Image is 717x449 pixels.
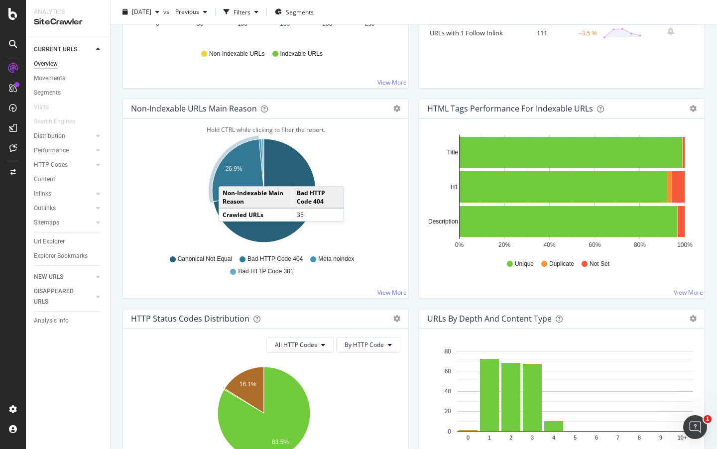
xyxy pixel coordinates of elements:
span: Meta noindex [318,255,354,263]
a: View More [377,288,407,297]
svg: A chart. [427,135,693,250]
button: Filters [220,4,262,20]
span: Unique [515,260,534,268]
div: SiteCrawler [34,16,102,28]
text: 8 [638,435,641,441]
text: Title [447,149,459,156]
text: 50 [197,20,204,27]
text: 20 [445,408,452,415]
text: H1 [451,184,459,191]
div: Analysis Info [34,316,69,326]
div: Movements [34,73,65,84]
td: 111 [510,24,550,41]
text: 40 [445,388,452,395]
a: Content [34,174,103,185]
text: 80 [445,348,452,355]
div: Filters [234,7,250,16]
span: Canonical Not Equal [178,255,232,263]
text: 250 [364,20,374,27]
a: Explorer Bookmarks [34,251,103,261]
button: All HTTP Codes [266,337,334,353]
text: 60 [445,368,452,375]
div: Sitemaps [34,218,59,228]
span: All HTTP Codes [275,340,317,349]
a: HTTP Codes [34,160,93,170]
span: By HTTP Code [345,340,384,349]
a: Distribution [34,131,93,141]
div: gear [690,315,697,322]
a: Outlinks [34,203,93,214]
text: 9 [659,435,662,441]
a: Movements [34,73,103,84]
a: Url Explorer [34,236,103,247]
a: NEW URLS [34,272,93,282]
td: 35 [293,208,344,221]
div: HTTP Status Codes Distribution [131,314,249,324]
a: Performance [34,145,93,156]
div: Explorer Bookmarks [34,251,88,261]
text: 16.1% [239,381,256,388]
text: 5 [574,435,577,441]
text: 1 [488,435,491,441]
span: Duplicate [549,260,574,268]
iframe: Intercom live chat [683,415,707,439]
text: 40% [544,241,556,248]
span: 2025 Sep. 7th [132,7,151,16]
text: 6 [595,435,598,441]
span: Not Set [590,260,609,268]
a: Segments [34,88,103,98]
td: Non-Indexable Main Reason [219,187,293,208]
div: Search Engines [34,116,75,127]
text: 0 [156,20,159,27]
text: 2 [509,435,512,441]
div: CURRENT URLS [34,44,77,55]
div: bell-plus [667,27,674,35]
div: DISAPPEARED URLS [34,286,84,307]
div: Outlinks [34,203,56,214]
span: Non-Indexable URLs [209,50,264,58]
text: 200 [322,20,332,27]
a: View More [377,78,407,87]
text: 100% [677,241,693,248]
text: 0 [448,428,451,435]
text: 3 [531,435,534,441]
div: gear [690,105,697,112]
text: 60% [589,241,600,248]
text: 10+ [678,435,687,441]
div: gear [393,105,400,112]
div: Analytics [34,8,102,16]
div: Overview [34,59,58,69]
text: 80% [634,241,646,248]
a: DISAPPEARED URLS [34,286,93,307]
a: Sitemaps [34,218,93,228]
svg: A chart. [131,135,397,250]
div: Inlinks [34,189,51,199]
span: Indexable URLs [280,50,323,58]
div: Distribution [34,131,65,141]
text: Description [428,218,458,225]
text: 4 [552,435,555,441]
a: View More [674,288,703,297]
div: Performance [34,145,69,156]
text: 20% [498,241,510,248]
span: Segments [286,7,314,16]
div: Non-Indexable URLs Main Reason [131,104,257,113]
text: 0% [455,241,464,248]
button: By HTTP Code [336,337,400,353]
div: URLs by Depth and Content Type [427,314,552,324]
td: -3.5 % [550,24,599,41]
a: Visits [34,102,59,112]
text: 0 [467,435,470,441]
div: HTTP Codes [34,160,68,170]
button: Segments [271,4,318,20]
span: Bad HTTP Code 404 [247,255,303,263]
div: Segments [34,88,61,98]
td: Crawled URLs [219,208,293,221]
a: CURRENT URLS [34,44,93,55]
button: [DATE] [119,4,163,20]
div: Visits [34,102,49,112]
div: Content [34,174,55,185]
td: Bad HTTP Code 404 [293,187,344,208]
